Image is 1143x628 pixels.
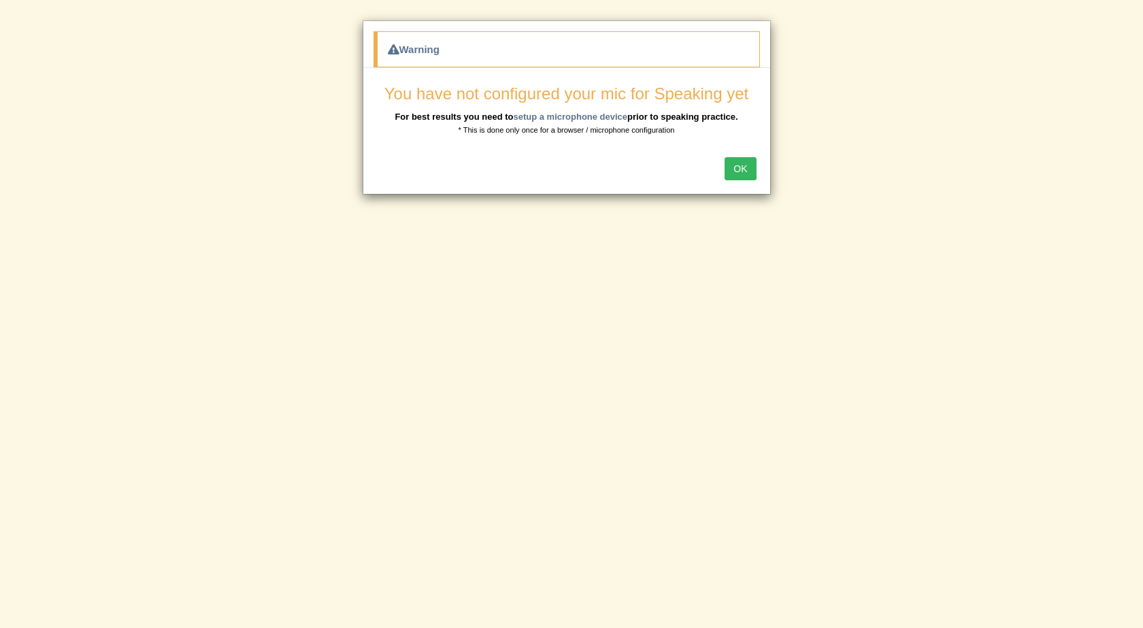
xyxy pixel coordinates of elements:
[725,157,756,180] button: OK
[374,31,760,67] div: Warning
[459,126,675,134] small: * This is done only once for a browser / microphone configuration
[513,112,627,122] a: setup a microphone device
[395,112,738,122] b: For best results you need to prior to speaking practice.
[384,84,748,103] span: You have not configured your mic for Speaking yet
